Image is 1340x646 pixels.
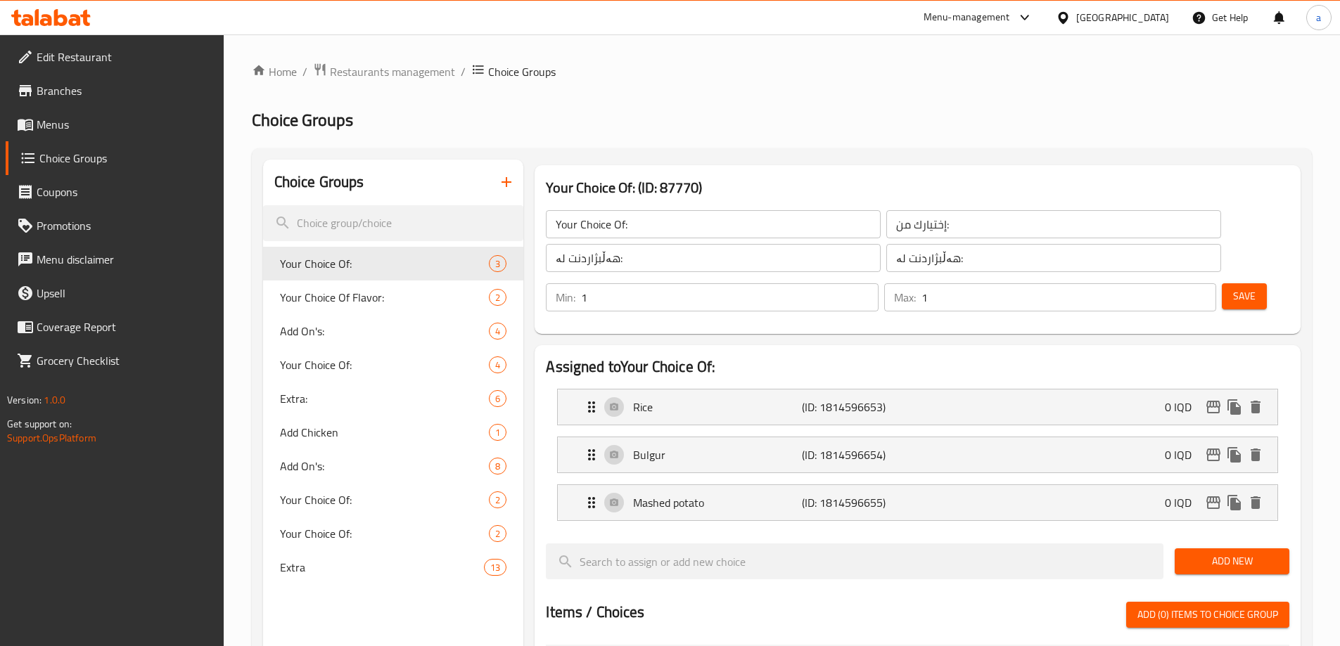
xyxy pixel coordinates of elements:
div: Your Choice Of Flavor:2 [263,280,524,314]
p: Mashed potato [633,494,801,511]
span: 4 [490,358,506,372]
div: Choices [489,491,506,508]
input: search [263,205,524,241]
span: 1.0.0 [44,391,65,409]
p: 0 IQD [1165,446,1203,463]
span: Edit Restaurant [37,49,212,65]
a: Coupons [6,175,224,209]
p: (ID: 1814596655) [802,494,914,511]
div: Choices [489,390,506,407]
p: 0 IQD [1165,399,1203,415]
div: Choices [489,424,506,441]
div: Choices [489,323,506,340]
button: edit [1203,492,1224,513]
div: Add On's:8 [263,449,524,483]
button: duplicate [1224,396,1245,418]
li: Expand [546,383,1289,431]
button: delete [1245,396,1266,418]
span: Grocery Checklist [37,352,212,369]
span: Promotions [37,217,212,234]
div: Choices [489,255,506,272]
div: Your Choice Of:2 [263,483,524,517]
span: Your Choice Of: [280,255,490,272]
span: Your Choice Of: [280,525,490,542]
span: Add On's: [280,323,490,340]
a: Coverage Report [6,310,224,344]
span: 2 [490,291,506,304]
span: Extra: [280,390,490,407]
div: [GEOGRAPHIC_DATA] [1076,10,1169,25]
div: Choices [489,356,506,373]
button: delete [1245,492,1266,513]
span: Choice Groups [488,63,556,80]
span: Menus [37,116,212,133]
a: Choice Groups [6,141,224,175]
span: Your Choice Of: [280,356,490,373]
span: Upsell [37,285,212,302]
span: Add (0) items to choice group [1137,606,1278,624]
button: edit [1203,444,1224,465]
div: Your Choice Of:4 [263,348,524,382]
span: Add Chicken [280,424,490,441]
span: Choice Groups [39,150,212,167]
p: (ID: 1814596653) [802,399,914,415]
span: 2 [490,527,506,541]
span: 3 [490,257,506,271]
a: Grocery Checklist [6,344,224,377]
h2: Assigned to Your Choice Of: [546,356,1289,377]
span: Version: [7,391,42,409]
span: Choice Groups [252,104,353,136]
span: a [1316,10,1321,25]
p: 0 IQD [1165,494,1203,511]
span: 8 [490,460,506,473]
button: delete [1245,444,1266,465]
nav: breadcrumb [252,63,1312,81]
div: Your Choice Of:2 [263,517,524,550]
button: Add New [1175,548,1289,574]
div: Expand [558,437,1277,472]
button: duplicate [1224,492,1245,513]
input: search [546,543,1163,579]
span: Extra [280,559,485,576]
div: Choices [484,559,506,576]
li: Expand [546,479,1289,527]
span: Add New [1186,553,1278,570]
a: Support.OpsPlatform [7,429,96,447]
button: edit [1203,396,1224,418]
h3: Your Choice Of: (ID: 87770) [546,176,1289,199]
div: Expand [558,389,1277,425]
span: 6 [490,392,506,406]
button: duplicate [1224,444,1245,465]
a: Branches [6,74,224,108]
h2: Items / Choices [546,602,644,623]
a: Home [252,63,297,80]
a: Promotions [6,209,224,243]
span: 4 [490,325,506,338]
div: Your Choice Of:3 [263,247,524,280]
span: 13 [485,561,506,574]
div: Extra13 [263,550,524,584]
a: Menu disclaimer [6,243,224,276]
span: Your Choice Of Flavor: [280,289,490,306]
span: Add On's: [280,458,490,474]
p: Max: [894,289,916,306]
p: Bulgur [633,446,801,463]
button: Save [1222,283,1267,309]
li: / [302,63,307,80]
p: Rice [633,399,801,415]
div: Add On's:4 [263,314,524,348]
span: Your Choice Of: [280,491,490,508]
div: Extra:6 [263,382,524,415]
span: Get support on: [7,415,72,433]
div: Choices [489,525,506,542]
span: Save [1233,288,1256,305]
span: 2 [490,493,506,507]
a: Edit Restaurant [6,40,224,74]
span: 1 [490,426,506,439]
span: Branches [37,82,212,99]
div: Choices [489,289,506,306]
div: Expand [558,485,1277,520]
button: Add (0) items to choice group [1126,602,1289,628]
span: Menu disclaimer [37,251,212,268]
a: Restaurants management [313,63,455,81]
